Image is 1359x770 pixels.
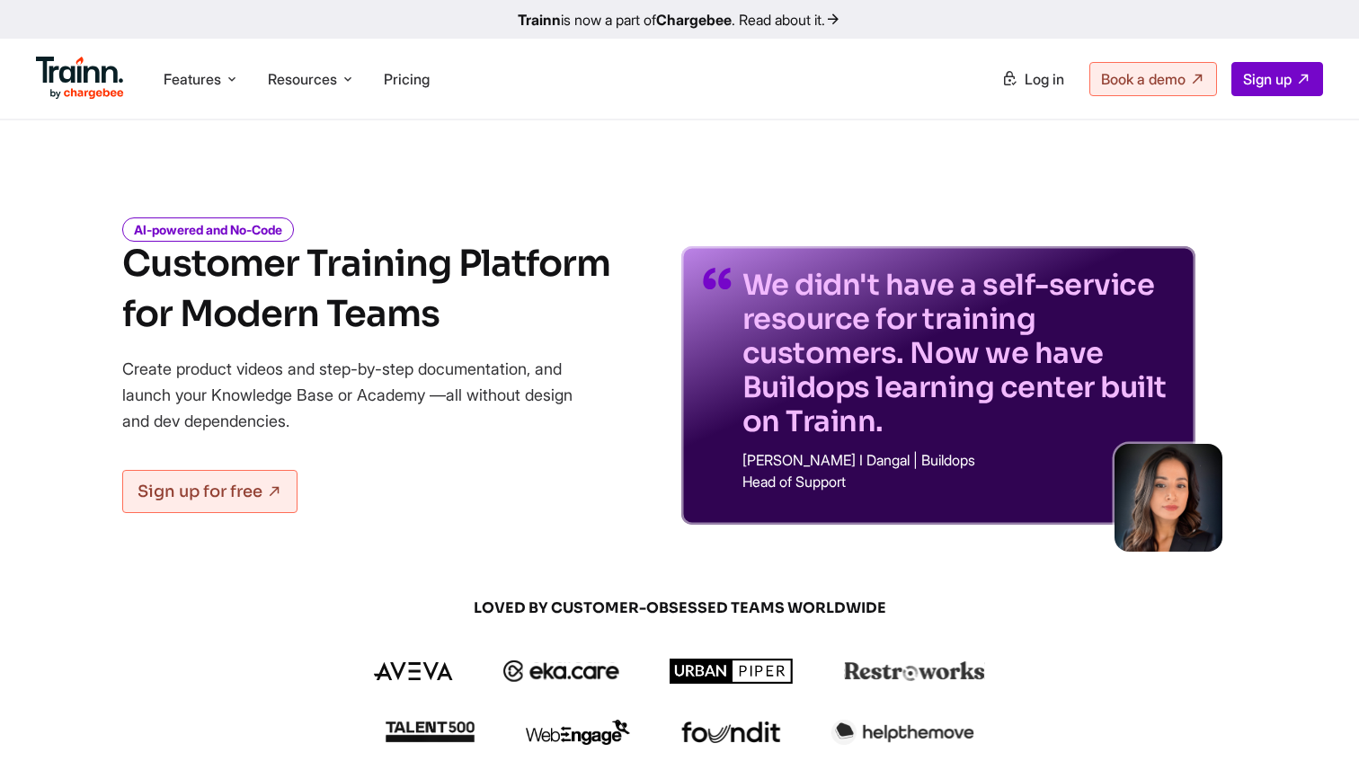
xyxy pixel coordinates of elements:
[1243,70,1292,88] span: Sign up
[248,598,1111,618] span: LOVED BY CUSTOMER-OBSESSED TEAMS WORLDWIDE
[670,659,794,684] img: urbanpiper logo
[1115,444,1222,552] img: sabina-buildops.d2e8138.png
[122,239,610,340] h1: Customer Training Platform for Modern Teams
[122,356,599,434] p: Create product videos and step-by-step documentation, and launch your Knowledge Base or Academy —...
[526,720,630,745] img: webengage logo
[1089,62,1217,96] a: Book a demo
[680,721,781,743] img: foundit logo
[831,720,974,745] img: helpthemove logo
[990,63,1075,95] a: Log in
[1025,70,1064,88] span: Log in
[1101,70,1186,88] span: Book a demo
[703,268,732,289] img: quotes-purple.41a7099.svg
[122,217,294,242] i: AI-powered and No-Code
[503,660,620,682] img: ekacare logo
[742,474,1174,489] p: Head of Support
[122,470,298,513] a: Sign up for free
[374,662,453,680] img: aveva logo
[742,268,1174,438] p: We didn't have a self-service resource for training customers. Now we have Buildops learning cent...
[384,70,430,88] a: Pricing
[518,11,561,29] b: Trainn
[36,57,124,100] img: Trainn Logo
[268,69,337,89] span: Resources
[385,721,475,743] img: talent500 logo
[742,453,1174,467] p: [PERSON_NAME] I Dangal | Buildops
[164,69,221,89] span: Features
[1231,62,1323,96] a: Sign up
[844,661,985,681] img: restroworks logo
[656,11,732,29] b: Chargebee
